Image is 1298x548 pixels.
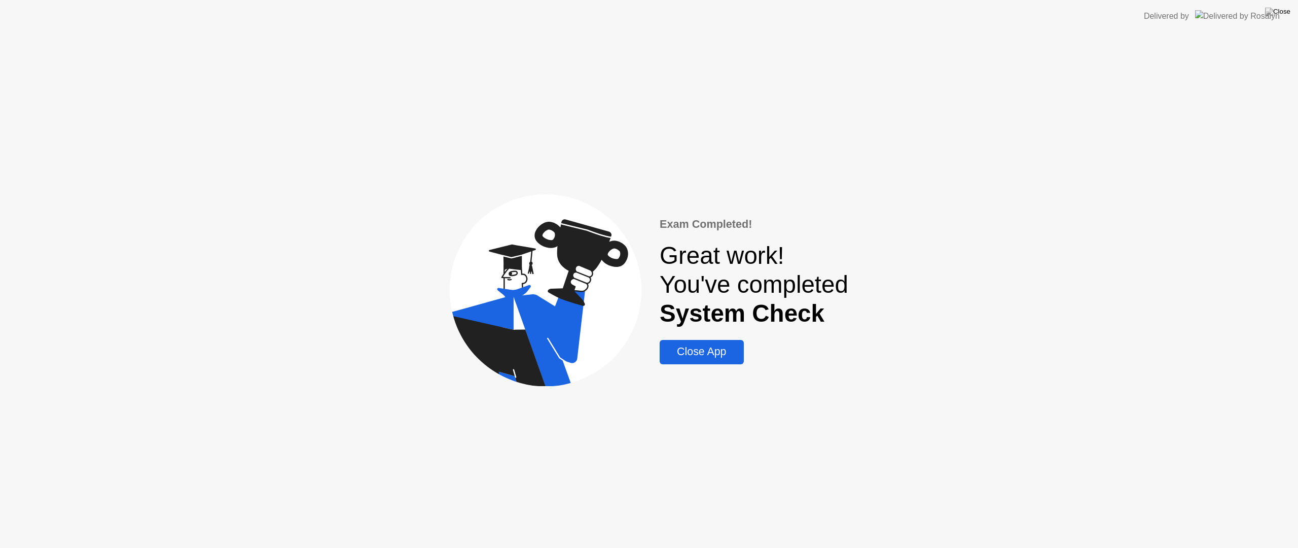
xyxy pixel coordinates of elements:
div: Exam Completed! [660,216,848,232]
img: Close [1265,8,1290,16]
div: Close App [663,346,740,358]
button: Close App [660,340,743,364]
div: Delivered by [1144,10,1189,22]
b: System Check [660,300,824,327]
img: Delivered by Rosalyn [1195,10,1280,22]
div: Great work! You've completed [660,241,848,328]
